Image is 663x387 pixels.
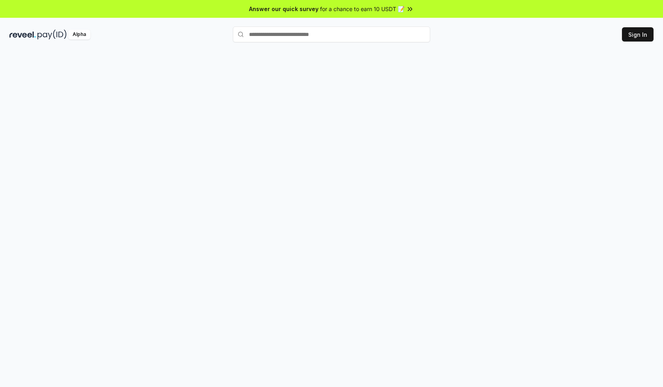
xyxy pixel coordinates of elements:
[622,27,654,42] button: Sign In
[9,30,36,40] img: reveel_dark
[249,5,318,13] span: Answer our quick survey
[37,30,67,40] img: pay_id
[68,30,90,40] div: Alpha
[320,5,405,13] span: for a chance to earn 10 USDT 📝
